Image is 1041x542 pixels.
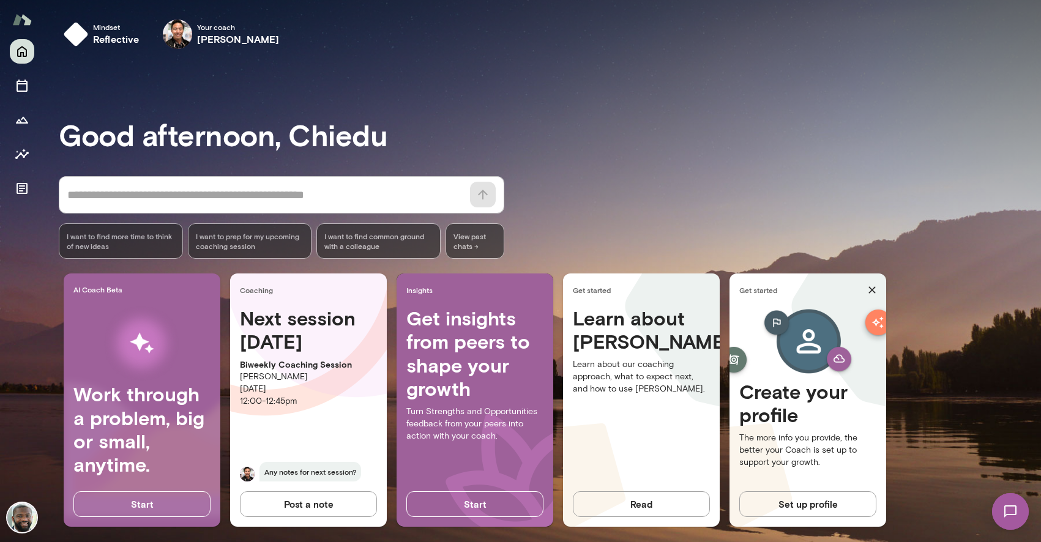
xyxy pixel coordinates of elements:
[197,22,280,32] span: Your coach
[196,231,304,251] span: I want to prep for my upcoming coaching session
[10,73,34,98] button: Sessions
[316,223,441,259] div: I want to find common ground with a colleague
[10,39,34,64] button: Home
[573,306,710,354] h4: Learn about [PERSON_NAME]
[163,20,192,49] img: Albert Villarde
[240,383,377,395] p: [DATE]
[73,491,211,517] button: Start
[240,395,377,407] p: 12:00 - 12:45pm
[12,8,32,31] img: Mento
[93,22,140,32] span: Mindset
[739,491,876,517] button: Set up profile
[188,223,312,259] div: I want to prep for my upcoming coaching session
[7,503,37,532] img: Chiedu Areh
[59,117,1041,152] h3: Good afternoon, Chiedu
[64,22,88,46] img: mindset
[739,285,863,295] span: Get started
[93,32,140,46] h6: reflective
[240,491,377,517] button: Post a note
[59,15,149,54] button: Mindsetreflective
[259,462,361,481] span: Any notes for next session?
[73,284,215,294] span: AI Coach Beta
[88,305,196,382] img: AI Workflows
[73,382,211,477] h4: Work through a problem, big or small, anytime.
[10,108,34,132] button: Growth Plan
[744,306,871,380] img: Create profile
[197,32,280,46] h6: [PERSON_NAME]
[406,306,543,401] h4: Get insights from peers to shape your growth
[573,285,715,295] span: Get started
[240,306,377,354] h4: Next session [DATE]
[406,491,543,517] button: Start
[739,432,876,469] p: The more info you provide, the better your Coach is set up to support your growth.
[10,142,34,166] button: Insights
[573,491,710,517] button: Read
[154,15,288,54] div: Albert VillardeYour coach[PERSON_NAME]
[240,371,377,383] p: [PERSON_NAME]
[240,358,377,371] p: Biweekly Coaching Session
[739,380,876,427] h4: Create your profile
[573,358,710,395] p: Learn about our coaching approach, what to expect next, and how to use [PERSON_NAME].
[324,231,433,251] span: I want to find common ground with a colleague
[240,285,382,295] span: Coaching
[406,406,543,442] p: Turn Strengths and Opportunities feedback from your peers into action with your coach.
[67,231,175,251] span: I want to find more time to think of new ideas
[406,285,548,295] span: Insights
[240,467,255,481] img: Albert
[446,223,504,259] span: View past chats ->
[10,176,34,201] button: Documents
[59,223,183,259] div: I want to find more time to think of new ideas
